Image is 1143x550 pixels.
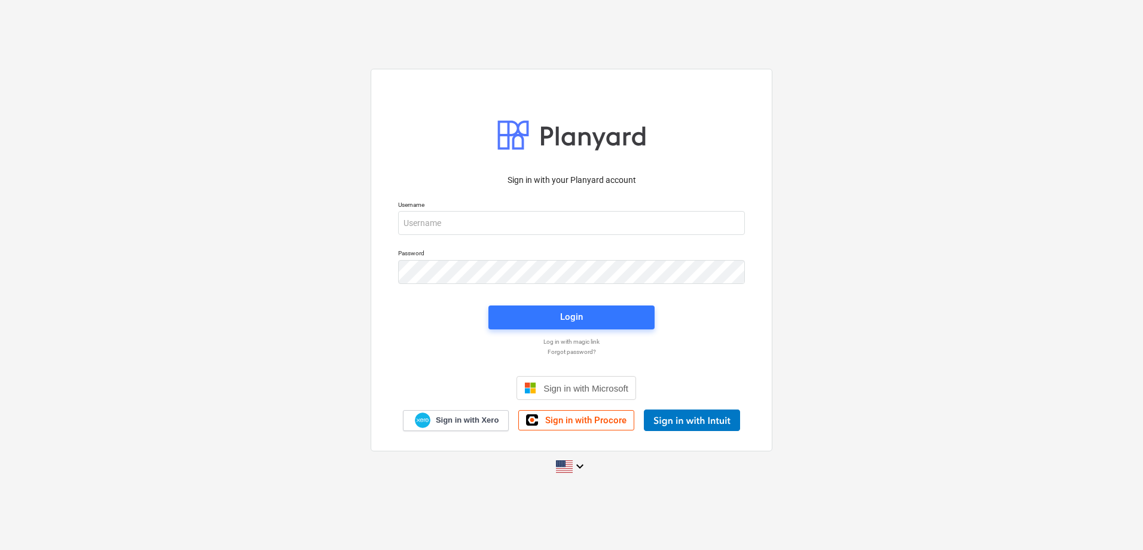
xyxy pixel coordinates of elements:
i: keyboard_arrow_down [573,459,587,473]
a: Sign in with Xero [403,410,509,431]
input: Username [398,211,745,235]
span: Sign in with Procore [545,415,626,426]
span: Sign in with Microsoft [543,383,628,393]
img: Xero logo [415,412,430,429]
a: Log in with magic link [392,338,751,346]
span: Sign in with Xero [436,415,499,426]
button: Login [488,305,655,329]
p: Username [398,201,745,211]
a: Sign in with Procore [518,410,634,430]
a: Forgot password? [392,348,751,356]
p: Sign in with your Planyard account [398,174,745,187]
img: Microsoft logo [524,382,536,394]
div: Login [560,309,583,325]
p: Password [398,249,745,259]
